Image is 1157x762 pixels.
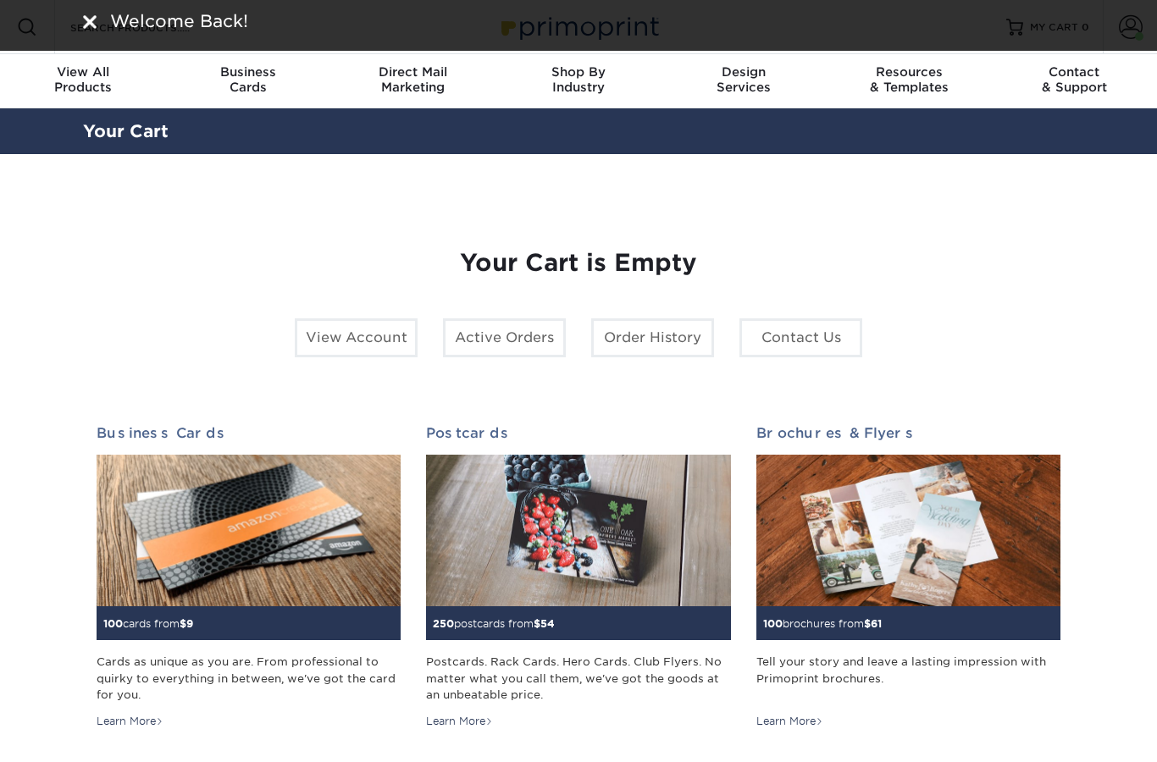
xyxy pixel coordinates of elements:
[756,425,1060,730] a: Brochures & Flyers 100brochures from$61 Tell your story and leave a lasting impression with Primo...
[330,64,495,95] div: Marketing
[662,54,827,108] a: DesignServices
[186,617,193,630] span: 9
[992,54,1157,108] a: Contact& Support
[433,617,555,630] small: postcards from
[827,54,992,108] a: Resources& Templates
[97,249,1060,278] h1: Your Cart is Empty
[756,714,823,729] div: Learn More
[426,714,493,729] div: Learn More
[662,64,827,80] span: Design
[827,64,992,80] span: Resources
[426,654,730,702] div: Postcards. Rack Cards. Hero Cards. Club Flyers. No matter what you call them, we've got the goods...
[540,617,555,630] span: 54
[443,318,566,357] a: Active Orders
[534,617,540,630] span: $
[97,714,163,729] div: Learn More
[97,654,401,702] div: Cards as unique as you are. From professional to quirky to everything in between, we've got the c...
[756,654,1060,702] div: Tell your story and leave a lasting impression with Primoprint brochures.
[97,425,401,441] h2: Business Cards
[495,64,661,80] span: Shop By
[763,617,783,630] span: 100
[165,64,330,95] div: Cards
[426,425,730,730] a: Postcards 250postcards from$54 Postcards. Rack Cards. Hero Cards. Club Flyers. No matter what you...
[180,617,186,630] span: $
[739,318,862,357] a: Contact Us
[756,455,1060,607] img: Brochures & Flyers
[426,425,730,441] h2: Postcards
[97,425,401,730] a: Business Cards 100cards from$9 Cards as unique as you are. From professional to quirky to everyth...
[426,455,730,607] img: Postcards
[495,64,661,95] div: Industry
[103,617,123,630] span: 100
[295,318,418,357] a: View Account
[110,11,248,31] span: Welcome Back!
[433,617,454,630] span: 250
[83,121,169,141] a: Your Cart
[495,54,661,108] a: Shop ByIndustry
[97,455,401,607] img: Business Cards
[591,318,714,357] a: Order History
[756,425,1060,441] h2: Brochures & Flyers
[83,15,97,29] img: close
[871,617,882,630] span: 61
[165,64,330,80] span: Business
[864,617,871,630] span: $
[103,617,193,630] small: cards from
[992,64,1157,80] span: Contact
[827,64,992,95] div: & Templates
[330,64,495,80] span: Direct Mail
[165,54,330,108] a: BusinessCards
[662,64,827,95] div: Services
[992,64,1157,95] div: & Support
[763,617,882,630] small: brochures from
[330,54,495,108] a: Direct MailMarketing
